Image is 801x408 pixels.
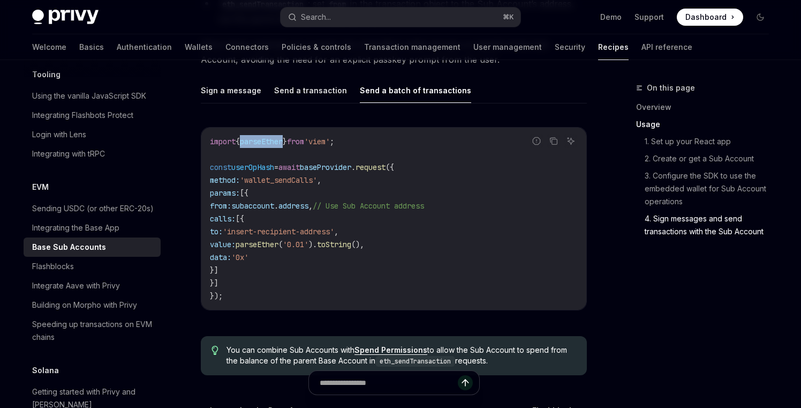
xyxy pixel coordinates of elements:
[225,34,269,60] a: Connectors
[283,137,287,146] span: }
[32,221,119,234] div: Integrating the Base App
[351,240,364,249] span: (),
[636,99,777,116] a: Overview
[210,278,218,288] span: }]
[634,12,664,23] a: Support
[354,345,427,355] a: Spend Permissions
[278,162,300,172] span: await
[79,34,104,60] a: Basics
[598,34,629,60] a: Recipes
[231,253,248,262] span: '0x'
[301,11,331,24] div: Search...
[117,34,172,60] a: Authentication
[32,318,154,344] div: Speeding up transactions on EVM chains
[530,134,543,148] button: Report incorrect code
[308,201,313,211] span: ,
[24,238,161,257] a: Base Sub Accounts
[240,188,248,198] span: [{
[600,12,622,23] a: Demo
[645,150,777,167] a: 2. Create or get a Sub Account
[24,144,161,164] a: Integrating with tRPC
[211,346,219,355] svg: Tip
[364,34,460,60] a: Transaction management
[32,10,99,25] img: dark logo
[32,279,120,292] div: Integrate Aave with Privy
[330,137,334,146] span: ;
[32,90,146,102] div: Using the vanilla JavaScript SDK
[300,162,351,172] span: baseProvider
[24,86,161,106] a: Using the vanilla JavaScript SDK
[636,116,777,133] a: Usage
[24,125,161,144] a: Login with Lens
[645,210,777,240] a: 4. Sign messages and send transactions with the Sub Account
[32,181,49,194] h5: EVM
[32,241,106,254] div: Base Sub Accounts
[283,240,308,249] span: '0.01'
[24,106,161,125] a: Integrating Flashbots Protect
[278,201,308,211] span: address
[555,34,585,60] a: Security
[236,240,278,249] span: parseEther
[240,137,283,146] span: parseEther
[304,137,330,146] span: 'viem'
[32,260,74,273] div: Flashblocks
[210,214,236,224] span: calls:
[210,162,231,172] span: const
[24,257,161,276] a: Flashblocks
[210,265,218,275] span: }]
[24,199,161,218] a: Sending USDC (or other ERC-20s)
[32,364,59,377] h5: Solana
[231,201,274,211] span: subaccount
[24,276,161,295] a: Integrate Aave with Privy
[210,240,236,249] span: value:
[32,34,66,60] a: Welcome
[240,175,317,185] span: 'wallet_sendCalls'
[317,240,351,249] span: toString
[24,315,161,347] a: Speeding up transactions on EVM chains
[564,134,578,148] button: Ask AI
[32,109,133,122] div: Integrating Flashbots Protect
[236,137,240,146] span: {
[226,345,576,367] span: You can combine Sub Accounts with to allow the Sub Account to spend from the balance of the paren...
[308,240,317,249] span: ).
[201,78,261,103] button: Sign a message
[223,227,334,236] span: 'insert-recipient-address'
[32,299,137,311] div: Building on Morpho with Privy
[356,162,386,172] span: request
[647,81,695,94] span: On this page
[210,227,223,236] span: to:
[32,147,105,160] div: Integrating with tRPC
[210,137,236,146] span: import
[282,34,351,60] a: Policies & controls
[274,201,278,211] span: .
[185,34,213,60] a: Wallets
[210,291,223,301] span: });
[473,34,542,60] a: User management
[281,8,520,27] button: Search...⌘K
[24,295,161,315] a: Building on Morpho with Privy
[274,78,347,103] button: Send a transaction
[641,34,692,60] a: API reference
[645,167,777,210] a: 3. Configure the SDK to use the embedded wallet for Sub Account operations
[645,133,777,150] a: 1. Set up your React app
[236,214,244,224] span: [{
[274,162,278,172] span: =
[210,201,231,211] span: from:
[313,201,424,211] span: // Use Sub Account address
[685,12,727,23] span: Dashboard
[677,9,743,26] a: Dashboard
[210,253,231,262] span: data:
[351,162,356,172] span: .
[210,175,240,185] span: method:
[503,13,514,21] span: ⌘ K
[458,375,473,390] button: Send message
[32,128,86,141] div: Login with Lens
[210,188,240,198] span: params:
[360,78,471,103] button: Send a batch of transactions
[32,202,154,215] div: Sending USDC (or other ERC-20s)
[547,134,561,148] button: Copy the contents from the code block
[231,162,274,172] span: userOpHash
[375,356,455,367] code: eth_sendTransaction
[287,137,304,146] span: from
[278,240,283,249] span: (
